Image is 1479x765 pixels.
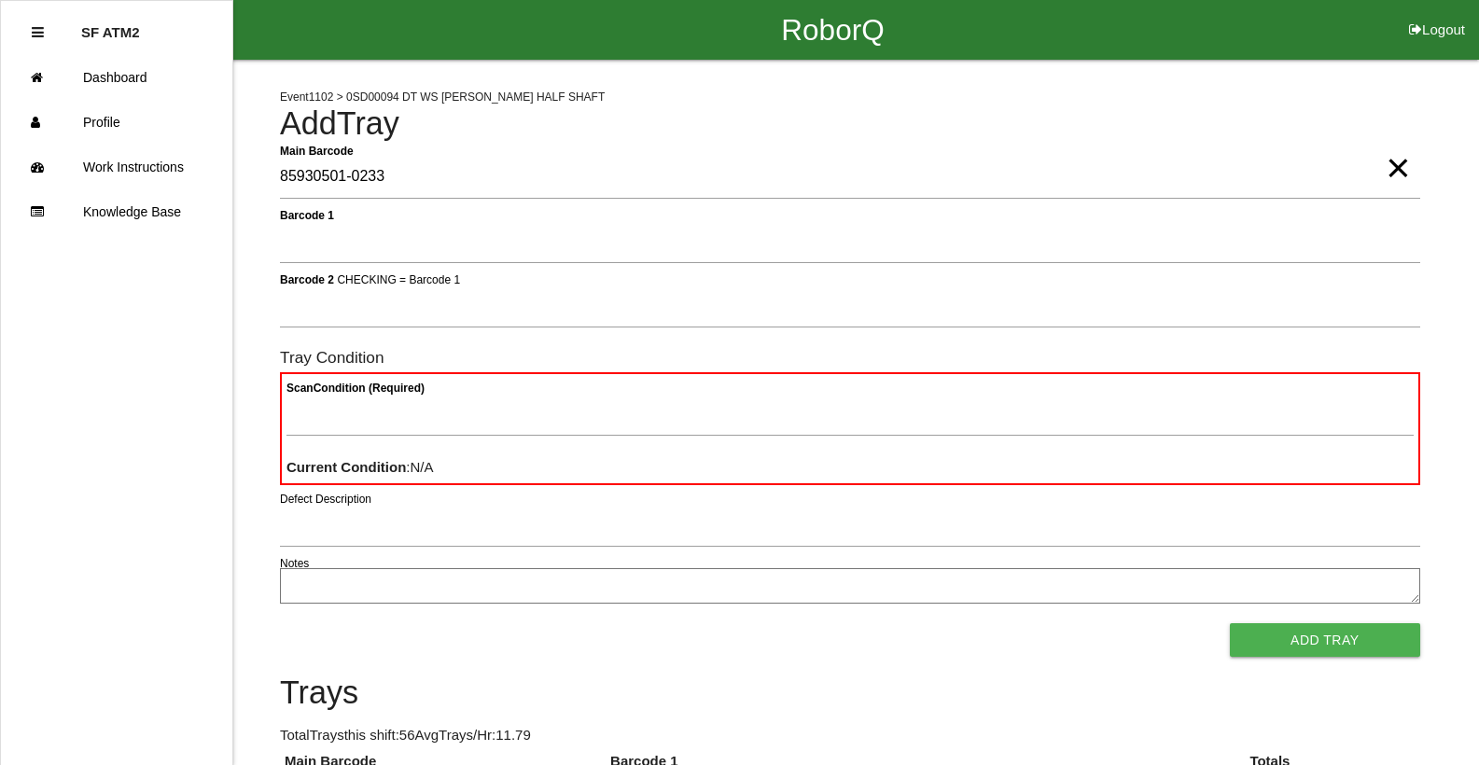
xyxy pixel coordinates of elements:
p: Total Trays this shift: 56 Avg Trays /Hr: 11.79 [280,725,1420,746]
label: Notes [280,555,309,572]
p: SF ATM2 [81,10,140,40]
button: Add Tray [1230,623,1420,657]
a: Profile [1,100,232,145]
b: Barcode 2 [280,272,334,285]
a: Knowledge Base [1,189,232,234]
input: Required [280,156,1420,199]
a: Dashboard [1,55,232,100]
span: Clear Input [1386,131,1410,168]
h4: Trays [280,675,1420,711]
div: Close [32,10,44,55]
b: Barcode 1 [280,208,334,221]
span: CHECKING = Barcode 1 [337,272,460,285]
span: Event 1102 > 0SD00094 DT WS [PERSON_NAME] HALF SHAFT [280,90,605,104]
h6: Tray Condition [280,349,1420,367]
span: : N/A [286,459,434,475]
label: Defect Description [280,491,371,508]
b: Scan Condition (Required) [286,382,425,395]
b: Current Condition [286,459,406,475]
b: Main Barcode [280,144,354,157]
a: Work Instructions [1,145,232,189]
h4: Add Tray [280,106,1420,142]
